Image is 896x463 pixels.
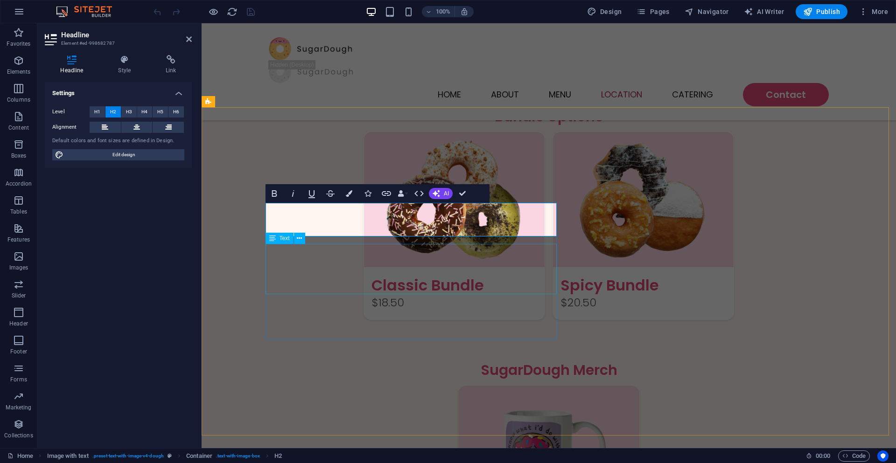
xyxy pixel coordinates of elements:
button: HTML [410,184,428,203]
i: This element is a customizable preset [168,453,172,458]
span: Click to select. Double-click to edit [186,450,212,462]
button: Navigator [681,4,733,19]
span: H5 [157,106,163,117]
h3: Element #ed-998682787 [61,39,173,48]
a: Click to cancel selection. Double-click to open Pages [7,450,33,462]
button: Publish [796,4,847,19]
span: Pages [637,7,669,16]
span: H3 [126,106,132,117]
h4: Headline [45,55,103,75]
span: 00 00 [816,450,830,462]
p: Forms [10,376,27,383]
p: Content [8,124,29,131]
button: H4 [137,106,153,117]
p: Columns [7,96,30,104]
p: Features [7,236,30,243]
p: Images [9,264,28,271]
p: Tables [10,208,27,215]
span: Navigator [685,7,729,16]
p: Collections [4,432,33,439]
button: 100% [422,6,455,17]
p: Accordion [6,180,32,187]
span: Publish [803,7,840,16]
span: H4 [141,106,147,117]
button: Link [378,184,395,203]
p: Footer [10,348,27,355]
button: Data Bindings [396,184,409,203]
button: More [855,4,892,19]
h6: 100% [436,6,451,17]
span: Code [842,450,866,462]
label: Level [52,106,90,117]
span: H6 [173,106,179,117]
button: Strikethrough [322,184,339,203]
span: More [859,7,888,16]
button: Underline (Ctrl+U) [303,184,321,203]
h4: Link [150,55,192,75]
p: Favorites [7,40,30,48]
button: Pages [633,4,673,19]
span: Edit design [66,149,182,160]
i: On resize automatically adjust zoom level to fit chosen device. [460,7,469,16]
span: AI Writer [744,7,784,16]
p: Marketing [6,404,31,411]
span: Click to select. Double-click to edit [47,450,89,462]
button: Click here to leave preview mode and continue editing [208,6,219,17]
span: Design [587,7,622,16]
span: . text-with-image-box [216,450,260,462]
button: Italic (Ctrl+I) [284,184,302,203]
button: AI [429,188,453,199]
p: Elements [7,68,31,76]
button: Bold (Ctrl+B) [266,184,283,203]
button: H5 [153,106,168,117]
button: Design [583,4,626,19]
p: Slider [12,292,26,299]
nav: breadcrumb [47,450,282,462]
button: reload [226,6,238,17]
p: Header [9,320,28,327]
span: Text [280,235,290,241]
h6: Session time [806,450,831,462]
label: Alignment [52,122,90,133]
div: Default colors and font sizes are defined in Design. [52,137,184,145]
h4: Settings [45,82,192,99]
img: Editor Logo [54,6,124,17]
button: Edit design [52,149,184,160]
div: Design (Ctrl+Alt+Y) [583,4,626,19]
span: H1 [94,106,100,117]
span: H2 [110,106,116,117]
button: Colors [340,184,358,203]
button: Icons [359,184,377,203]
span: Click to select. Double-click to edit [274,450,282,462]
h4: Style [103,55,150,75]
button: Usercentrics [877,450,889,462]
button: H1 [90,106,105,117]
p: Boxes [11,152,27,159]
h2: Headline [61,31,192,39]
button: H3 [121,106,137,117]
i: Reload page [227,7,238,17]
button: Code [838,450,870,462]
span: . preset-text-with-image-v4-dough [92,450,164,462]
button: H6 [168,106,184,117]
button: AI Writer [740,4,788,19]
span: AI [444,191,449,196]
span: : [822,452,824,459]
button: H2 [105,106,121,117]
button: Confirm (Ctrl+⏎) [454,184,471,203]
